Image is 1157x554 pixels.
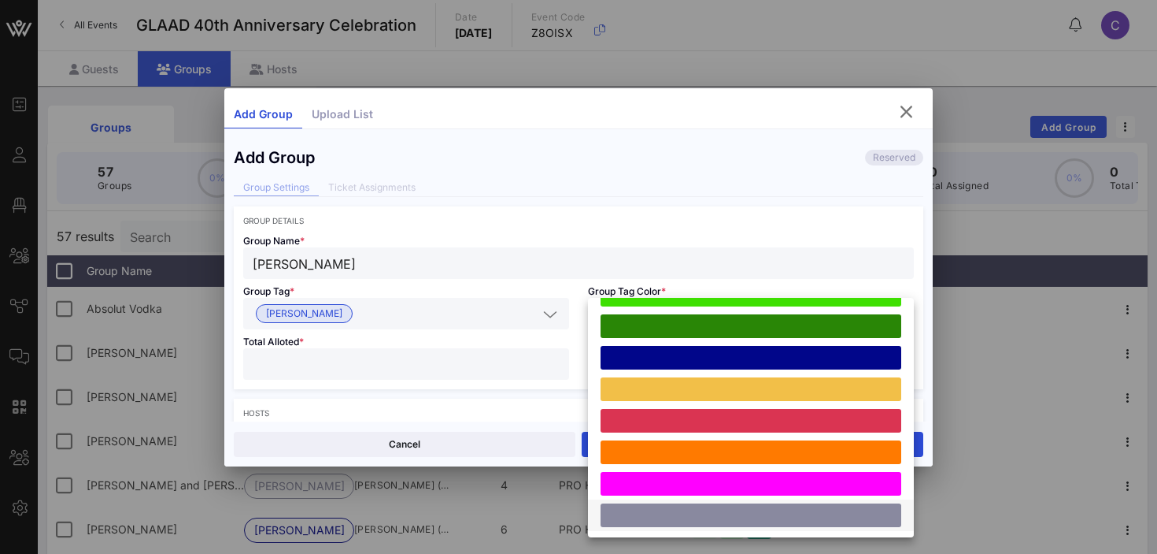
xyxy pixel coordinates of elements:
[243,298,569,329] div: Kennedy
[582,432,923,457] button: Save
[243,216,914,225] div: Group Details
[234,432,575,457] button: Cancel
[234,148,315,167] div: Add Group
[302,101,383,128] div: Upload List
[865,150,923,165] div: Reserved
[243,285,294,297] span: Group Tag
[243,235,305,247] span: Group Name
[243,408,914,418] div: Hosts
[243,336,304,348] span: Total Alloted
[588,285,666,297] span: Group Tag Color
[266,305,342,322] span: [PERSON_NAME]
